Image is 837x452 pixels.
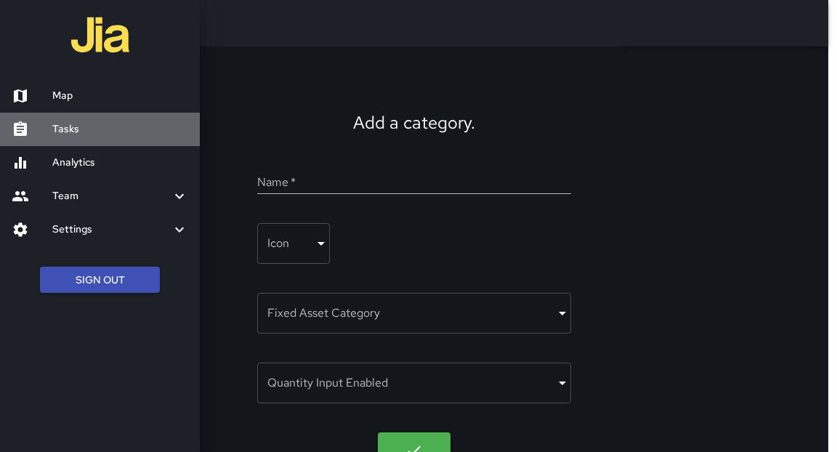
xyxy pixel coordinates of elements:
h6: Map [52,88,188,104]
h6: Tasks [52,121,188,137]
h6: Analytics [52,155,188,171]
img: jia-logo [71,6,129,64]
button: Sign Out [40,267,160,294]
h6: Settings [52,222,171,238]
h6: Team [52,188,171,204]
